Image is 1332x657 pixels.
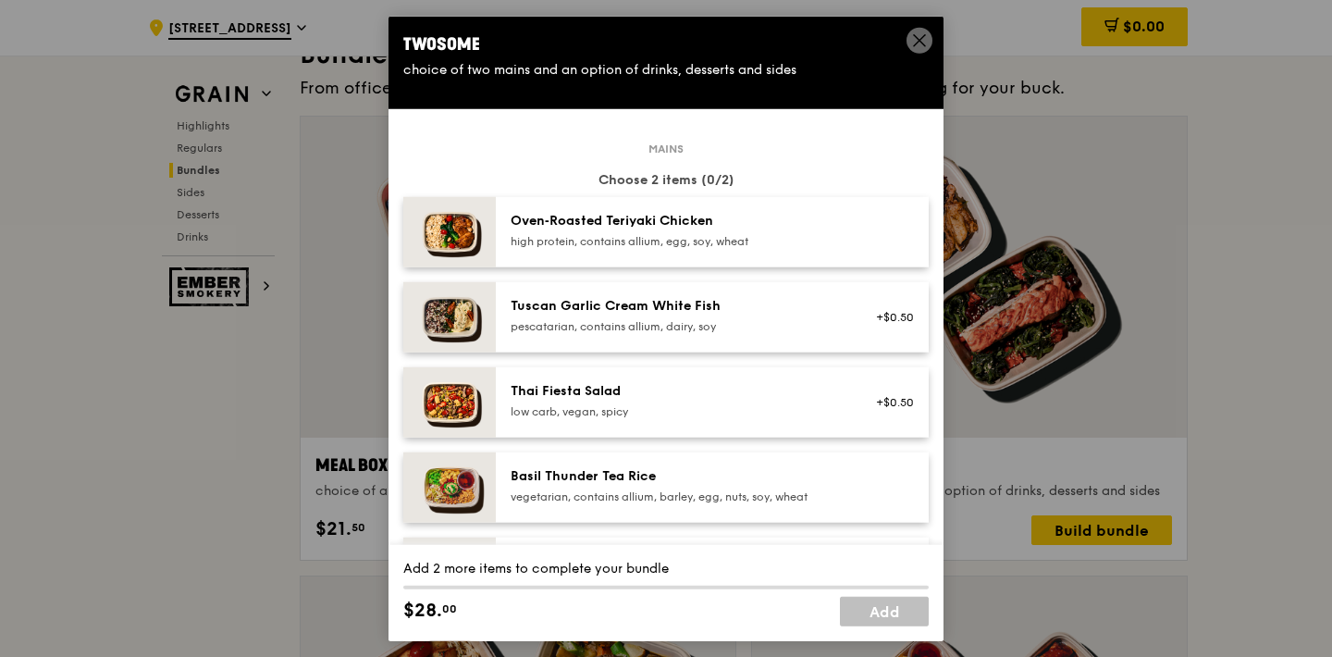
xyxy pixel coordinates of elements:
[403,282,496,353] img: daily_normal_Tuscan_Garlic_Cream_White_Fish__Horizontal_.jpg
[511,319,843,334] div: pescatarian, contains allium, dairy, soy
[511,212,843,230] div: Oven‑Roasted Teriyaki Chicken
[403,61,929,80] div: choice of two mains and an option of drinks, desserts and sides
[403,559,929,577] div: Add 2 more items to complete your bundle
[511,467,843,486] div: Basil Thunder Tea Rice
[403,31,929,57] div: Twosome
[403,452,496,523] img: daily_normal_HORZ-Basil-Thunder-Tea-Rice.jpg
[403,538,496,608] img: daily_normal_HORZ-Grilled-Farm-Fresh-Chicken.jpg
[403,197,496,267] img: daily_normal_Oven-Roasted_Teriyaki_Chicken__Horizontal_.jpg
[511,404,843,419] div: low carb, vegan, spicy
[403,367,496,438] img: daily_normal_Thai_Fiesta_Salad__Horizontal_.jpg
[511,297,843,316] div: Tuscan Garlic Cream White Fish
[511,490,843,504] div: vegetarian, contains allium, barley, egg, nuts, soy, wheat
[511,234,843,249] div: high protein, contains allium, egg, soy, wheat
[403,596,442,624] span: $28.
[865,395,914,410] div: +$0.50
[403,171,929,190] div: Choose 2 items (0/2)
[641,142,691,156] span: Mains
[442,601,457,615] span: 00
[840,596,929,626] a: Add
[865,310,914,325] div: +$0.50
[511,382,843,401] div: Thai Fiesta Salad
